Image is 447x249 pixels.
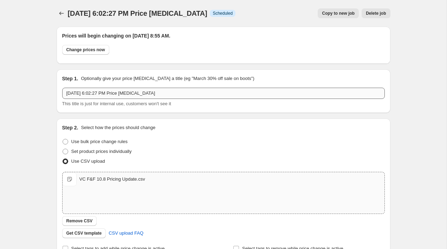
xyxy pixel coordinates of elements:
span: Scheduled [213,11,233,16]
span: Get CSV template [66,230,102,236]
h2: Prices will begin changing on [DATE] 8:55 AM. [62,32,385,39]
span: Use CSV upload [71,159,105,164]
h2: Step 1. [62,75,78,82]
p: Select how the prices should change [81,124,155,131]
div: VC F&F 10.8 Pricing Update.csv [79,176,145,183]
span: Remove CSV [66,218,93,224]
span: Set product prices individually [71,149,132,154]
button: Delete job [362,8,390,18]
span: Change prices now [66,47,105,53]
button: Change prices now [62,45,109,55]
p: Optionally give your price [MEDICAL_DATA] a title (eg "March 30% off sale on boots") [81,75,254,82]
span: [DATE] 6:02:27 PM Price [MEDICAL_DATA] [68,9,207,17]
span: Use bulk price change rules [71,139,128,144]
span: CSV upload FAQ [109,230,143,237]
input: 30% off holiday sale [62,88,385,99]
span: Copy to new job [322,11,355,16]
span: Delete job [366,11,386,16]
h2: Step 2. [62,124,78,131]
a: CSV upload FAQ [104,228,148,239]
button: Copy to new job [318,8,359,18]
span: This title is just for internal use, customers won't see it [62,101,171,106]
button: Get CSV template [62,228,106,238]
button: Price change jobs [57,8,66,18]
button: Remove CSV [62,216,97,226]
